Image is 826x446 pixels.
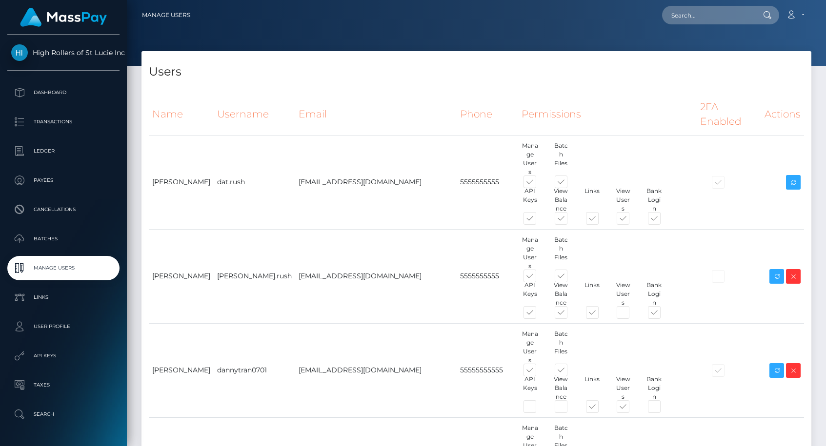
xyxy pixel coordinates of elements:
[149,94,214,135] th: Name
[607,375,639,401] div: View Users
[7,402,120,427] a: Search
[7,168,120,193] a: Payees
[295,94,457,135] th: Email
[7,48,120,57] span: High Rollers of St Lucie Inc
[514,375,545,401] div: API Keys
[514,141,545,176] div: Manage Users
[7,344,120,368] a: API Keys
[7,227,120,251] a: Batches
[295,323,457,417] td: [EMAIL_ADDRESS][DOMAIN_NAME]
[545,235,577,271] div: Batch Files
[457,323,518,417] td: 55555555555
[639,187,670,213] div: Bank Login
[11,115,116,129] p: Transactions
[7,314,120,339] a: User Profile
[7,197,120,222] a: Cancellations
[7,110,120,134] a: Transactions
[149,63,804,80] h4: Users
[214,229,295,323] td: [PERSON_NAME].rush
[607,187,639,213] div: View Users
[295,135,457,229] td: [EMAIL_ADDRESS][DOMAIN_NAME]
[639,375,670,401] div: Bank Login
[11,173,116,188] p: Payees
[7,285,120,310] a: Links
[295,229,457,323] td: [EMAIL_ADDRESS][DOMAIN_NAME]
[7,139,120,163] a: Ledger
[11,378,116,392] p: Taxes
[149,229,214,323] td: [PERSON_NAME]
[514,235,545,271] div: Manage Users
[20,8,107,27] img: MassPay Logo
[11,290,116,305] p: Links
[697,94,761,135] th: 2FA Enabled
[11,44,28,61] img: High Rollers of St Lucie Inc
[214,323,295,417] td: dannytran0701
[545,281,577,307] div: View Balance
[514,281,545,307] div: API Keys
[545,141,577,176] div: Batch Files
[11,85,116,100] p: Dashboard
[11,261,116,275] p: Manage Users
[214,135,295,229] td: dat.rush
[457,94,518,135] th: Phone
[11,144,116,158] p: Ledger
[7,256,120,280] a: Manage Users
[457,229,518,323] td: 5555555555
[639,281,670,307] div: Bank Login
[761,94,804,135] th: Actions
[545,187,577,213] div: View Balance
[11,349,116,363] p: API Keys
[149,135,214,229] td: [PERSON_NAME]
[11,407,116,422] p: Search
[662,6,754,24] input: Search...
[577,187,608,213] div: Links
[545,375,577,401] div: View Balance
[545,330,577,365] div: Batch Files
[214,94,295,135] th: Username
[7,373,120,397] a: Taxes
[514,187,545,213] div: API Keys
[577,375,608,401] div: Links
[142,5,190,25] a: Manage Users
[577,281,608,307] div: Links
[11,319,116,334] p: User Profile
[457,135,518,229] td: 5555555555
[11,202,116,217] p: Cancellations
[149,323,214,417] td: [PERSON_NAME]
[607,281,639,307] div: View Users
[7,80,120,105] a: Dashboard
[11,232,116,246] p: Batches
[514,330,545,365] div: Manage Users
[518,94,697,135] th: Permissions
